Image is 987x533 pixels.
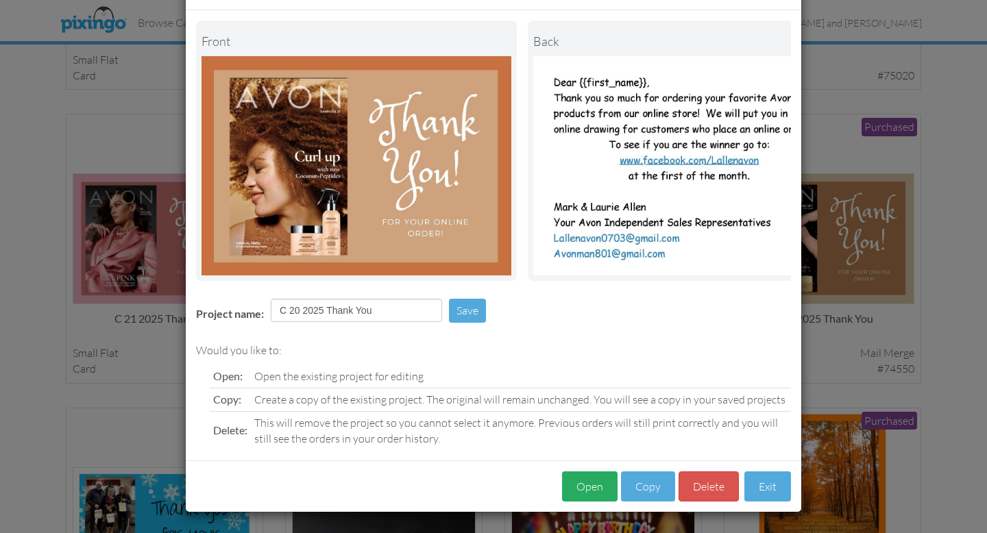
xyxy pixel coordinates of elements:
[196,306,264,322] label: Project name:
[744,471,791,502] button: Exit
[202,56,511,275] img: Landscape Image
[196,343,791,358] div: Would you like to:
[213,369,243,382] span: Open:
[621,471,675,502] button: Copy
[251,388,791,411] td: Create a copy of the existing project. The original will remain unchanged. You will see a copy in...
[679,471,739,502] button: Delete
[213,393,241,406] span: Copy:
[251,365,791,388] td: Open the existing project for editing
[562,471,618,502] button: Open
[251,411,791,449] td: This will remove the project so you cannot select it anymore. Previous orders will still print co...
[533,56,843,275] img: Portrait Image
[202,26,511,56] div: Front
[271,299,442,322] input: Enter project name
[449,299,486,323] button: Save
[533,26,843,56] div: back
[213,423,247,436] span: Delete:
